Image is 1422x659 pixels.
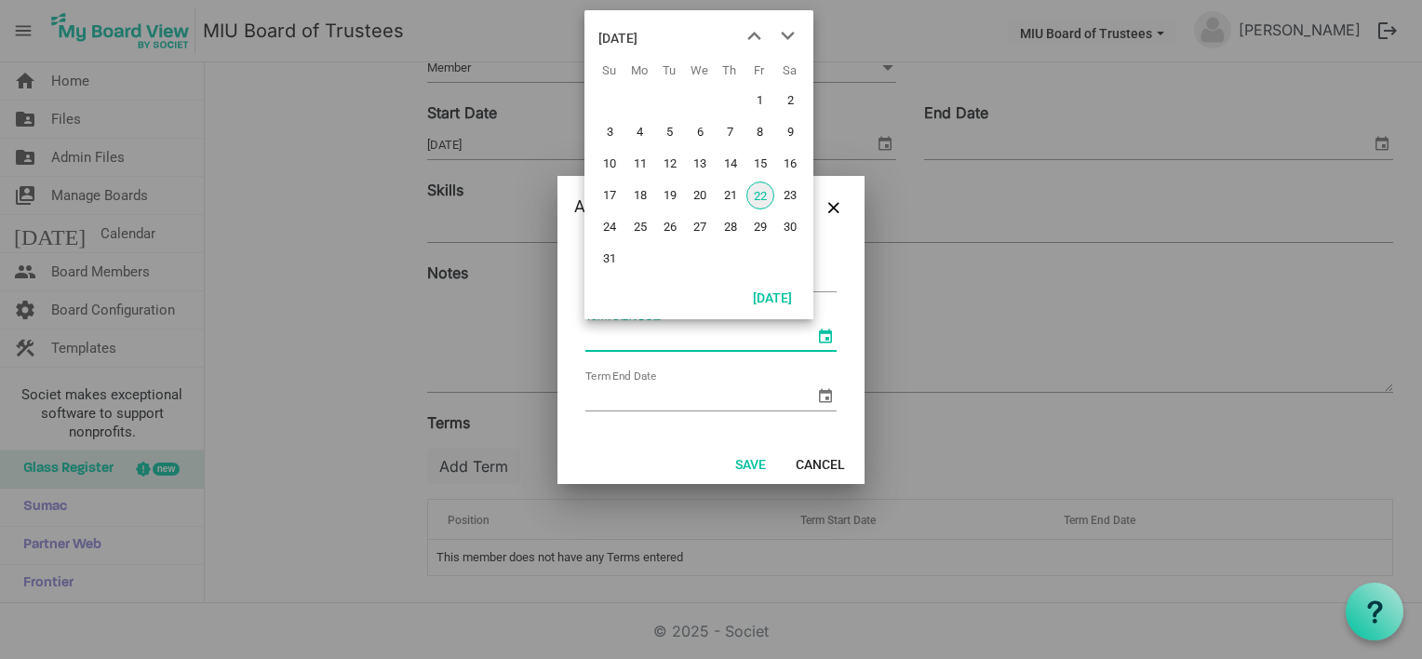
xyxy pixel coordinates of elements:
[745,180,774,211] td: Friday, August 22, 2025
[776,182,804,209] span: Saturday, August 23, 2025
[596,213,624,241] span: Sunday, August 24, 2025
[776,150,804,178] span: Saturday, August 16, 2025
[654,57,684,85] th: Tu
[557,176,865,484] div: Dialog edit
[684,57,714,85] th: We
[594,57,624,85] th: Su
[624,57,654,85] th: Mo
[776,213,804,241] span: Saturday, August 30, 2025
[656,150,684,178] span: Tuesday, August 12, 2025
[771,20,804,53] button: next month
[776,118,804,146] span: Saturday, August 9, 2025
[814,325,837,347] span: select
[686,213,714,241] span: Wednesday, August 27, 2025
[686,118,714,146] span: Wednesday, August 6, 2025
[746,213,774,241] span: Friday, August 29, 2025
[746,182,774,209] span: Friday, August 22, 2025
[784,451,857,477] button: Cancel
[686,182,714,209] span: Wednesday, August 20, 2025
[656,213,684,241] span: Tuesday, August 26, 2025
[741,284,804,310] button: Today
[717,182,745,209] span: Thursday, August 21, 2025
[723,451,778,477] button: Save
[717,213,745,241] span: Thursday, August 28, 2025
[598,20,637,57] div: title
[746,87,774,114] span: Friday, August 1, 2025
[626,213,654,241] span: Monday, August 25, 2025
[715,57,745,85] th: Th
[746,118,774,146] span: Friday, August 8, 2025
[574,193,793,221] div: Add Term
[656,118,684,146] span: Tuesday, August 5, 2025
[656,182,684,209] span: Tuesday, August 19, 2025
[737,20,771,53] button: previous month
[717,118,745,146] span: Thursday, August 7, 2025
[774,57,804,85] th: Sa
[596,245,624,273] span: Sunday, August 31, 2025
[596,118,624,146] span: Sunday, August 3, 2025
[686,150,714,178] span: Wednesday, August 13, 2025
[820,193,848,221] button: Close
[626,182,654,209] span: Monday, August 18, 2025
[814,384,837,407] span: select
[626,118,654,146] span: Monday, August 4, 2025
[596,150,624,178] span: Sunday, August 10, 2025
[717,150,745,178] span: Thursday, August 14, 2025
[596,182,624,209] span: Sunday, August 17, 2025
[745,57,774,85] th: Fr
[626,150,654,178] span: Monday, August 11, 2025
[746,150,774,178] span: Friday, August 15, 2025
[776,87,804,114] span: Saturday, August 2, 2025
